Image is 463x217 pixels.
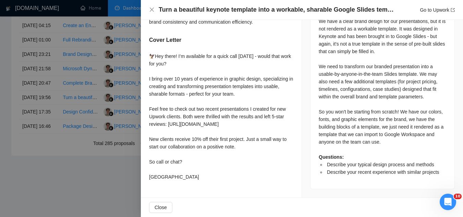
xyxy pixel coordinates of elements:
span: Describe your typical design process and methods [327,162,434,167]
span: close [149,7,155,12]
div: We have a clear brand design for our presentations, but it is not rendered as a workable template... [319,17,446,176]
strong: Questions: [319,154,344,160]
span: 10 [454,194,462,199]
a: Go to Upworkexport [420,7,455,13]
div: 🦅Hey there! I’m available for a quick call [DATE] - would that work for you? I bring over 10 year... [149,52,293,181]
h4: Turn a beautiful keynote template into a workable, sharable Google Slides template [159,5,395,14]
span: export [451,8,455,12]
span: Describe your recent experience with similar projects [327,169,439,175]
iframe: Intercom live chat [440,194,456,210]
h5: Cover Letter [149,36,181,44]
button: Close [149,202,172,213]
button: Close [149,7,155,13]
span: Close [155,204,167,211]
